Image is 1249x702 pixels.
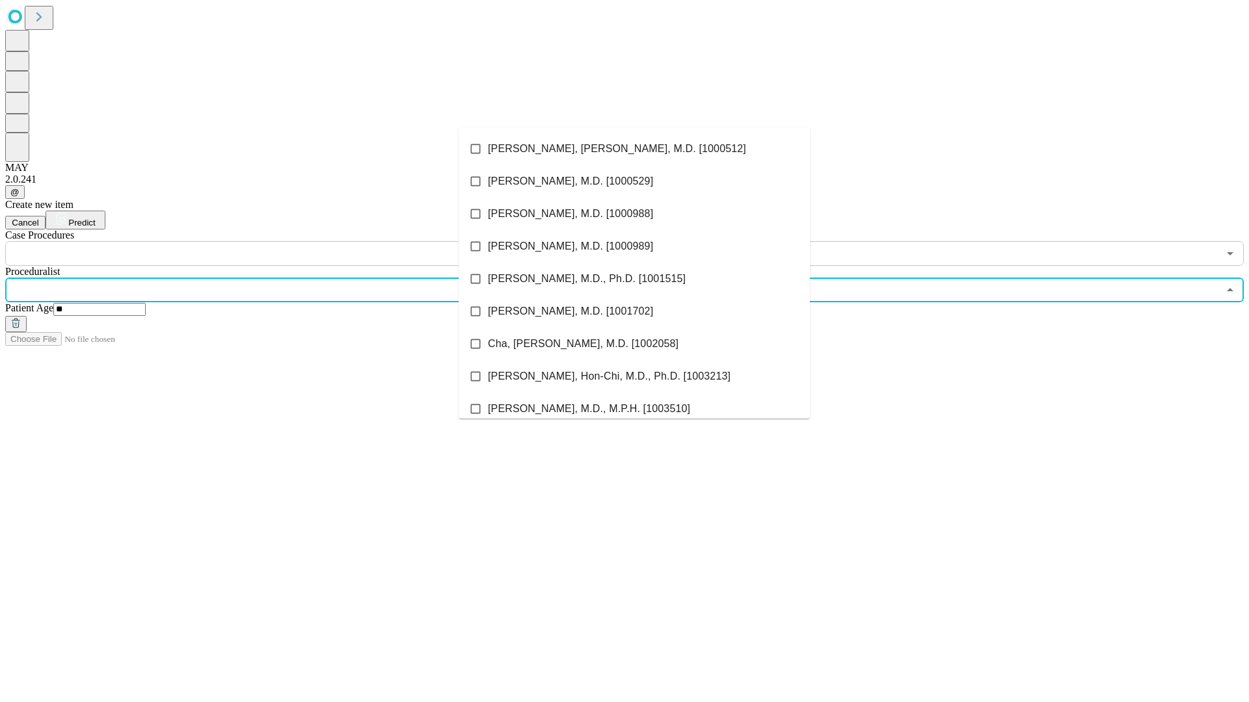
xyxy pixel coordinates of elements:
[46,211,105,229] button: Predict
[488,239,653,254] span: [PERSON_NAME], M.D. [1000989]
[488,206,653,222] span: [PERSON_NAME], M.D. [1000988]
[488,174,653,189] span: [PERSON_NAME], M.D. [1000529]
[5,216,46,229] button: Cancel
[5,199,74,210] span: Create new item
[5,174,1244,185] div: 2.0.241
[5,185,25,199] button: @
[68,218,95,227] span: Predict
[1221,244,1239,263] button: Open
[488,336,678,352] span: Cha, [PERSON_NAME], M.D. [1002058]
[5,266,60,277] span: Proceduralist
[488,141,746,157] span: [PERSON_NAME], [PERSON_NAME], M.D. [1000512]
[488,401,690,417] span: [PERSON_NAME], M.D., M.P.H. [1003510]
[488,304,653,319] span: [PERSON_NAME], M.D. [1001702]
[5,162,1244,174] div: MAY
[10,187,20,197] span: @
[5,302,53,313] span: Patient Age
[12,218,39,227] span: Cancel
[488,369,731,384] span: [PERSON_NAME], Hon-Chi, M.D., Ph.D. [1003213]
[488,271,686,287] span: [PERSON_NAME], M.D., Ph.D. [1001515]
[5,229,74,240] span: Scheduled Procedure
[1221,281,1239,299] button: Close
